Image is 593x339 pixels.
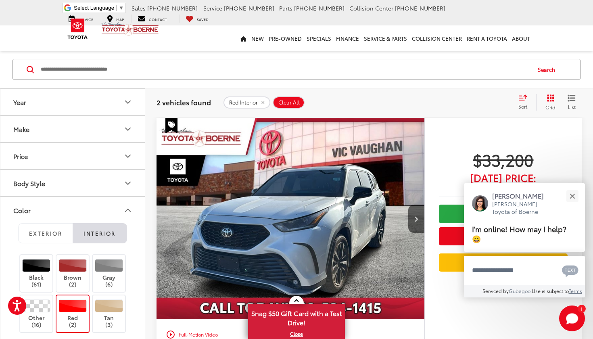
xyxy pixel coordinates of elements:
button: Clear All [273,96,305,109]
button: Next image [408,205,424,233]
span: ​ [116,5,117,11]
button: Toggle Chat Window [559,306,585,331]
div: Year [123,97,133,107]
label: Brown (2) [56,259,89,288]
div: 2023 Toyota Highlander XSE 0 [156,118,425,319]
button: YearYear [0,89,146,115]
span: List [568,103,576,110]
span: [PHONE_NUMBER] [294,4,345,12]
a: My Saved Vehicles [180,15,215,23]
span: Serviced by [482,287,509,294]
button: List View [562,94,582,111]
a: 2023 Toyota Highlander XSE2023 Toyota Highlander XSE2023 Toyota Highlander XSE2023 Toyota Highlan... [156,118,425,319]
div: Body Style [123,178,133,188]
button: remove Red [223,96,270,109]
span: $33,200 [439,149,568,169]
span: Collision Center [349,4,393,12]
span: Snag $50 Gift Card with a Test Drive! [249,305,344,329]
button: Get Price Now [439,227,568,245]
a: Specials [304,25,334,51]
span: 1 [580,307,583,310]
span: [DATE] Price: [439,174,568,182]
div: Price [13,152,28,160]
a: Check Availability [439,205,568,223]
span: Parts [279,4,292,12]
span: I'm online! How may I help? 😀 [472,223,566,244]
label: Red (2) [56,299,89,328]
a: New [249,25,266,51]
span: Sales [132,4,146,12]
button: Close [564,187,581,205]
a: Value Your Trade [439,253,568,272]
button: Grid View [536,94,562,111]
a: Rent a Toyota [464,25,509,51]
button: Search [530,60,567,80]
textarea: Type your message [464,256,585,285]
button: MakeMake [0,116,146,142]
svg: Text [562,264,578,277]
img: Vic Vaughan Toyota of Boerne [101,22,159,36]
label: Black (61) [20,259,53,288]
span: Sort [518,103,527,110]
input: Search by Make, Model, or Keyword [40,60,530,80]
span: Special [165,118,177,133]
button: Chat with SMS [560,261,581,279]
span: Service [203,4,222,12]
a: Home [238,25,249,51]
span: 2 vehicles found [157,97,211,107]
button: Body StyleBody Style [0,170,146,196]
div: Color [13,206,31,214]
a: Terms [569,287,582,294]
button: ColorColor [0,197,146,223]
div: Price [123,151,133,161]
div: Close[PERSON_NAME][PERSON_NAME] Toyota of BoerneI'm online! How may I help? 😀Type your messageCha... [464,183,585,297]
a: Map [101,15,130,23]
span: Grid [545,104,555,111]
label: Gray (6) [93,259,125,288]
a: Pre-Owned [266,25,304,51]
div: Color [123,205,133,215]
a: Service [63,15,99,23]
p: [PERSON_NAME] Toyota of Boerne [492,200,552,216]
img: 2023 Toyota Highlander XSE [156,118,425,320]
span: [PHONE_NUMBER] [224,4,274,12]
a: Contact [132,15,173,23]
p: [PERSON_NAME] [492,191,552,200]
span: Red Interior [229,99,258,106]
div: Year [13,98,26,106]
a: Gubagoo. [509,287,532,294]
span: ▼ [119,5,124,11]
span: Clear All [278,99,300,106]
a: Finance [334,25,361,51]
a: Service & Parts: Opens in a new tab [361,25,409,51]
span: [PHONE_NUMBER] [147,4,198,12]
button: Select sort value [514,94,536,111]
label: Other (16) [20,299,53,328]
span: Exterior [29,230,62,237]
span: Select Language [74,5,114,11]
img: Toyota [63,16,93,42]
div: Make [13,125,29,133]
span: [PHONE_NUMBER] [395,4,445,12]
span: Saved [197,17,209,22]
span: Use is subject to [532,287,569,294]
label: Tan (3) [93,299,125,328]
div: Body Style [13,179,45,187]
svg: Start Chat [559,306,585,331]
button: PricePrice [0,143,146,169]
div: Make [123,124,133,134]
a: Collision Center [409,25,464,51]
a: About [509,25,532,51]
a: Select Language​ [74,5,124,11]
